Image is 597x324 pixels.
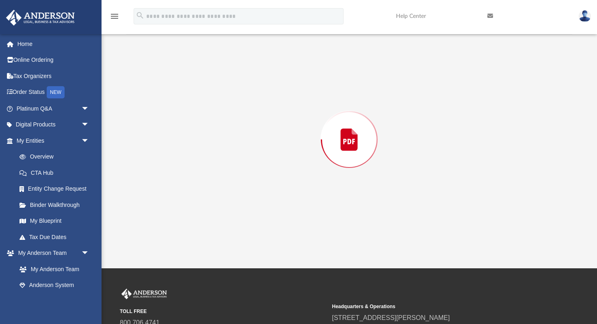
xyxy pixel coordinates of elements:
[81,100,97,117] span: arrow_drop_down
[6,133,102,149] a: My Entitiesarrow_drop_down
[11,229,102,245] a: Tax Due Dates
[110,15,119,21] a: menu
[11,261,93,277] a: My Anderson Team
[6,36,102,52] a: Home
[126,13,572,245] div: Preview
[11,197,102,213] a: Binder Walkthrough
[6,68,102,84] a: Tax Organizers
[136,11,145,20] i: search
[11,165,102,181] a: CTA Hub
[81,133,97,149] span: arrow_drop_down
[6,100,102,117] a: Platinum Q&Aarrow_drop_down
[11,181,102,197] a: Entity Change Request
[6,84,102,101] a: Order StatusNEW
[6,245,97,261] a: My Anderson Teamarrow_drop_down
[81,245,97,262] span: arrow_drop_down
[11,213,97,229] a: My Blueprint
[120,308,327,315] small: TOLL FREE
[47,86,65,98] div: NEW
[120,289,169,299] img: Anderson Advisors Platinum Portal
[579,10,591,22] img: User Pic
[11,293,97,309] a: Client Referrals
[6,52,102,68] a: Online Ordering
[81,117,97,133] span: arrow_drop_down
[332,303,539,310] small: Headquarters & Operations
[4,10,77,26] img: Anderson Advisors Platinum Portal
[11,277,97,294] a: Anderson System
[6,117,102,133] a: Digital Productsarrow_drop_down
[11,149,102,165] a: Overview
[110,11,119,21] i: menu
[332,314,450,321] a: [STREET_ADDRESS][PERSON_NAME]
